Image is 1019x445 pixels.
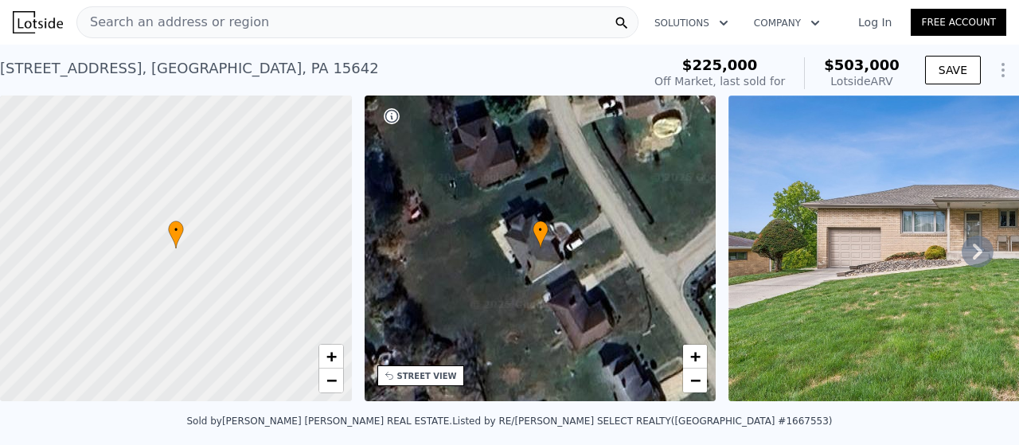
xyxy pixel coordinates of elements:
[683,345,707,369] a: Zoom in
[533,223,549,237] span: •
[168,223,184,237] span: •
[925,56,981,84] button: SAVE
[824,73,900,89] div: Lotside ARV
[690,346,701,366] span: +
[741,9,833,37] button: Company
[452,416,832,427] div: Listed by RE/[PERSON_NAME] SELECT REALTY ([GEOGRAPHIC_DATA] #1667553)
[397,370,457,382] div: STREET VIEW
[13,11,63,33] img: Lotside
[654,73,785,89] div: Off Market, last sold for
[168,221,184,248] div: •
[682,57,758,73] span: $225,000
[911,9,1006,36] a: Free Account
[642,9,741,37] button: Solutions
[326,370,336,390] span: −
[77,13,269,32] span: Search an address or region
[326,346,336,366] span: +
[824,57,900,73] span: $503,000
[319,345,343,369] a: Zoom in
[987,54,1019,86] button: Show Options
[533,221,549,248] div: •
[319,369,343,392] a: Zoom out
[683,369,707,392] a: Zoom out
[690,370,701,390] span: −
[186,416,452,427] div: Sold by [PERSON_NAME] [PERSON_NAME] REAL ESTATE .
[839,14,911,30] a: Log In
